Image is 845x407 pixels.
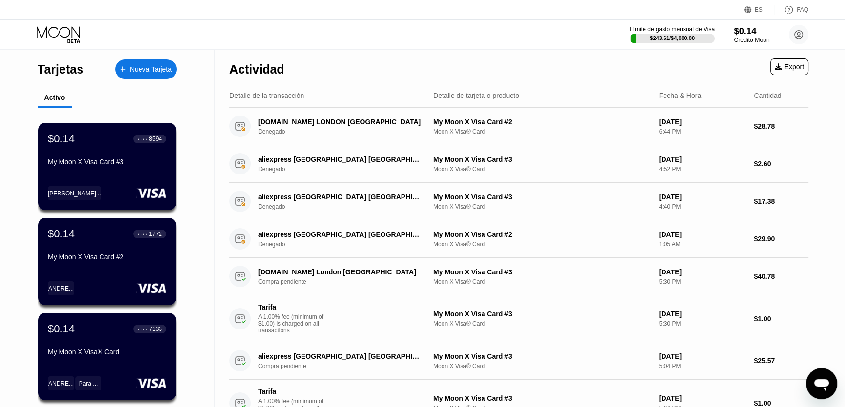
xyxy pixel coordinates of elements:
[659,155,746,163] div: [DATE]
[659,278,746,285] div: 5:30 PM
[774,5,808,15] div: FAQ
[258,155,422,163] div: aliexpress [GEOGRAPHIC_DATA] [GEOGRAPHIC_DATA]
[433,231,651,238] div: My Moon X Visa Card #2
[797,6,808,13] div: FAQ
[744,5,774,15] div: ES
[38,218,176,305] div: $0.14● ● ● ●1772My Moon X Visa Card #2ANDRE...
[659,92,701,99] div: Fecha & Hora
[433,155,651,163] div: My Moon X Visa Card #3
[433,166,651,173] div: Moon X Visa® Card
[48,190,101,197] div: [PERSON_NAME]...
[258,352,422,360] div: aliexpress [GEOGRAPHIC_DATA] [GEOGRAPHIC_DATA]
[433,394,651,402] div: My Moon X Visa Card #3
[75,376,101,390] div: Para ...
[659,193,746,201] div: [DATE]
[734,37,769,43] div: Crédito Moon
[229,342,808,380] div: aliexpress [GEOGRAPHIC_DATA] [GEOGRAPHIC_DATA]Compra pendienteMy Moon X Visa Card #3Moon X Visa® ...
[258,241,435,248] div: Denegado
[433,241,651,248] div: Moon X Visa® Card
[38,62,83,77] div: Tarjetas
[44,94,65,101] div: Activo
[754,122,808,130] div: $28.78
[650,35,695,41] div: $243.61 / $4,000.00
[258,268,422,276] div: [DOMAIN_NAME] London [GEOGRAPHIC_DATA]
[755,6,763,13] div: ES
[659,128,746,135] div: 6:44 PM
[48,281,74,295] div: ANDRE...
[659,320,746,327] div: 5:30 PM
[138,233,147,235] div: ● ● ● ●
[433,310,651,318] div: My Moon X Visa Card #3
[775,63,804,71] div: Export
[38,123,176,210] div: $0.14● ● ● ●8594My Moon X Visa Card #3[PERSON_NAME]...
[754,160,808,168] div: $2.60
[38,313,176,400] div: $0.14● ● ● ●7133My Moon X Visa® CardANDRE...Para ...
[630,26,715,43] div: Límite de gasto mensual de Visa$243.61/$4,000.00
[258,118,422,126] div: [DOMAIN_NAME] LONDON [GEOGRAPHIC_DATA]
[659,394,746,402] div: [DATE]
[48,253,166,261] div: My Moon X Visa Card #2
[433,92,519,99] div: Detalle de tarjeta o producto
[754,399,808,407] div: $1.00
[433,278,651,285] div: Moon X Visa® Card
[138,137,147,140] div: ● ● ● ●
[754,197,808,205] div: $17.38
[433,128,651,135] div: Moon X Visa® Card
[229,92,304,99] div: Detalle de la transacción
[659,310,746,318] div: [DATE]
[48,348,166,356] div: My Moon X Visa® Card
[229,62,284,77] div: Actividad
[258,303,326,311] div: Tarifa
[149,231,162,237] div: 1772
[806,368,837,399] iframe: Botón para iniciar la ventana de mensajería
[754,235,808,243] div: $29.90
[48,228,75,240] div: $0.14
[659,268,746,276] div: [DATE]
[229,183,808,220] div: aliexpress [GEOGRAPHIC_DATA] [GEOGRAPHIC_DATA]DenegadoMy Moon X Visa Card #3Moon X Visa® Card[DAT...
[115,59,177,79] div: Nueva Tarjeta
[258,313,331,334] div: A 1.00% fee (minimum of $1.00) is charged on all transactions
[149,136,162,142] div: 8594
[433,320,651,327] div: Moon X Visa® Card
[48,133,75,145] div: $0.14
[770,58,808,75] div: Export
[754,92,781,99] div: Cantidad
[229,258,808,295] div: [DOMAIN_NAME] London [GEOGRAPHIC_DATA]Compra pendienteMy Moon X Visa Card #3Moon X Visa® Card[DAT...
[659,241,746,248] div: 1:05 AM
[48,158,166,166] div: My Moon X Visa Card #3
[229,220,808,258] div: aliexpress [GEOGRAPHIC_DATA] [GEOGRAPHIC_DATA]DenegadoMy Moon X Visa Card #2Moon X Visa® Card[DAT...
[754,315,808,323] div: $1.00
[258,388,326,395] div: Tarifa
[48,376,74,390] div: ANDRE...
[258,166,435,173] div: Denegado
[433,118,651,126] div: My Moon X Visa Card #2
[258,278,435,285] div: Compra pendiente
[48,186,101,200] div: [PERSON_NAME]...
[79,380,98,387] div: Para ...
[229,145,808,183] div: aliexpress [GEOGRAPHIC_DATA] [GEOGRAPHIC_DATA]DenegadoMy Moon X Visa Card #3Moon X Visa® Card[DAT...
[138,328,147,330] div: ● ● ● ●
[659,231,746,238] div: [DATE]
[229,108,808,145] div: [DOMAIN_NAME] LONDON [GEOGRAPHIC_DATA]DenegadoMy Moon X Visa Card #2Moon X Visa® Card[DATE]6:44 P...
[258,128,435,135] div: Denegado
[754,357,808,365] div: $25.57
[734,26,769,43] div: $0.14Crédito Moon
[433,363,651,369] div: Moon X Visa® Card
[433,193,651,201] div: My Moon X Visa Card #3
[754,272,808,280] div: $40.78
[433,203,651,210] div: Moon X Visa® Card
[229,295,808,342] div: TarifaA 1.00% fee (minimum of $1.00) is charged on all transactionsMy Moon X Visa Card #3Moon X V...
[659,363,746,369] div: 5:04 PM
[258,203,435,210] div: Denegado
[48,380,74,387] div: ANDRE...
[48,285,74,292] div: ANDRE...
[130,65,172,74] div: Nueva Tarjeta
[659,352,746,360] div: [DATE]
[258,193,422,201] div: aliexpress [GEOGRAPHIC_DATA] [GEOGRAPHIC_DATA]
[630,26,715,33] div: Límite de gasto mensual de Visa
[149,326,162,332] div: 7133
[659,166,746,173] div: 4:52 PM
[659,118,746,126] div: [DATE]
[659,203,746,210] div: 4:40 PM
